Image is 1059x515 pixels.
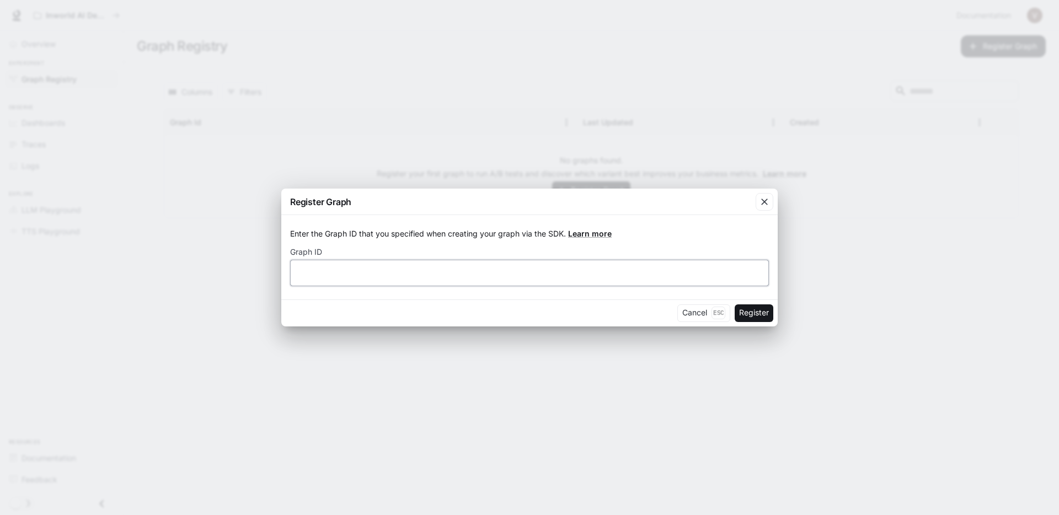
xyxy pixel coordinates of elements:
p: Graph ID [290,248,322,256]
p: Esc [712,307,725,319]
p: Register Graph [290,195,351,208]
button: Register [735,304,773,322]
button: CancelEsc [677,304,730,322]
p: Enter the Graph ID that you specified when creating your graph via the SDK. [290,228,769,239]
a: Learn more [568,229,612,238]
